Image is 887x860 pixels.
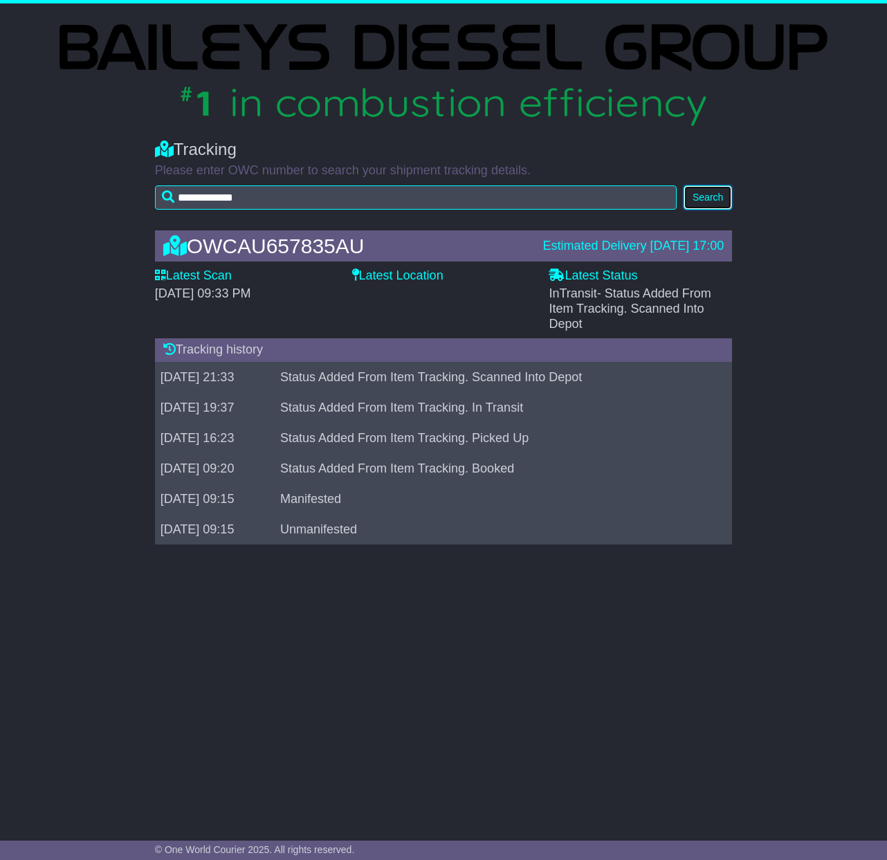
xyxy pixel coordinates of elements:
[275,392,717,423] td: Status Added From Item Tracking. In Transit
[543,239,724,254] div: Estimated Delivery [DATE] 17:00
[156,235,536,257] div: OWCAU657835AU
[155,453,275,484] td: [DATE] 09:20
[275,484,717,514] td: Manifested
[275,423,717,453] td: Status Added From Item Tracking. Picked Up
[155,140,733,160] div: Tracking
[275,362,717,392] td: Status Added From Item Tracking. Scanned Into Depot
[60,24,827,126] img: GetCustomerLogo
[352,268,443,284] label: Latest Location
[684,185,732,210] button: Search
[155,844,355,855] span: © One World Courier 2025. All rights reserved.
[155,163,733,179] p: Please enter OWC number to search your shipment tracking details.
[275,514,717,545] td: Unmanifested
[155,268,232,284] label: Latest Scan
[155,514,275,545] td: [DATE] 09:15
[155,286,251,300] span: [DATE] 09:33 PM
[155,392,275,423] td: [DATE] 19:37
[549,286,711,330] span: InTransit
[549,268,637,284] label: Latest Status
[155,484,275,514] td: [DATE] 09:15
[155,338,733,362] div: Tracking history
[275,453,717,484] td: Status Added From Item Tracking. Booked
[549,286,711,330] span: - Status Added From Item Tracking. Scanned Into Depot
[155,362,275,392] td: [DATE] 21:33
[155,423,275,453] td: [DATE] 16:23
